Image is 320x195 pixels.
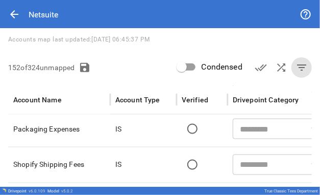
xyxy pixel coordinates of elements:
p: IS [115,160,121,170]
div: Verified [182,96,208,104]
button: Show All Accounts [291,57,312,78]
p: Packaging Expenses [13,124,105,134]
span: arrow_back [8,8,20,20]
button: AI Auto-Map Accounts [271,57,291,78]
span: done_all [255,61,267,74]
div: Netsuite [29,10,58,19]
span: filter_list [296,61,308,74]
span: Condensed [202,61,242,73]
div: Account Name [13,96,62,104]
span: v 6.0.109 [29,189,45,193]
div: Drivepoint [8,189,45,193]
p: Shopify Shipping Fees [13,160,105,170]
div: Model [47,189,73,193]
img: Drivepoint [2,188,6,192]
div: Drivepoint Category [233,96,299,104]
button: Verify Accounts [251,57,271,78]
span: shuffle [275,61,287,74]
span: v 5.0.2 [61,189,73,193]
div: True Classic Tees Department [264,189,318,193]
span: Accounts map last updated: [DATE] 06:45:37 PM [8,36,150,43]
p: 152 of 324 unmapped [8,62,75,73]
p: IS [115,124,121,134]
div: Account Type [115,96,160,104]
